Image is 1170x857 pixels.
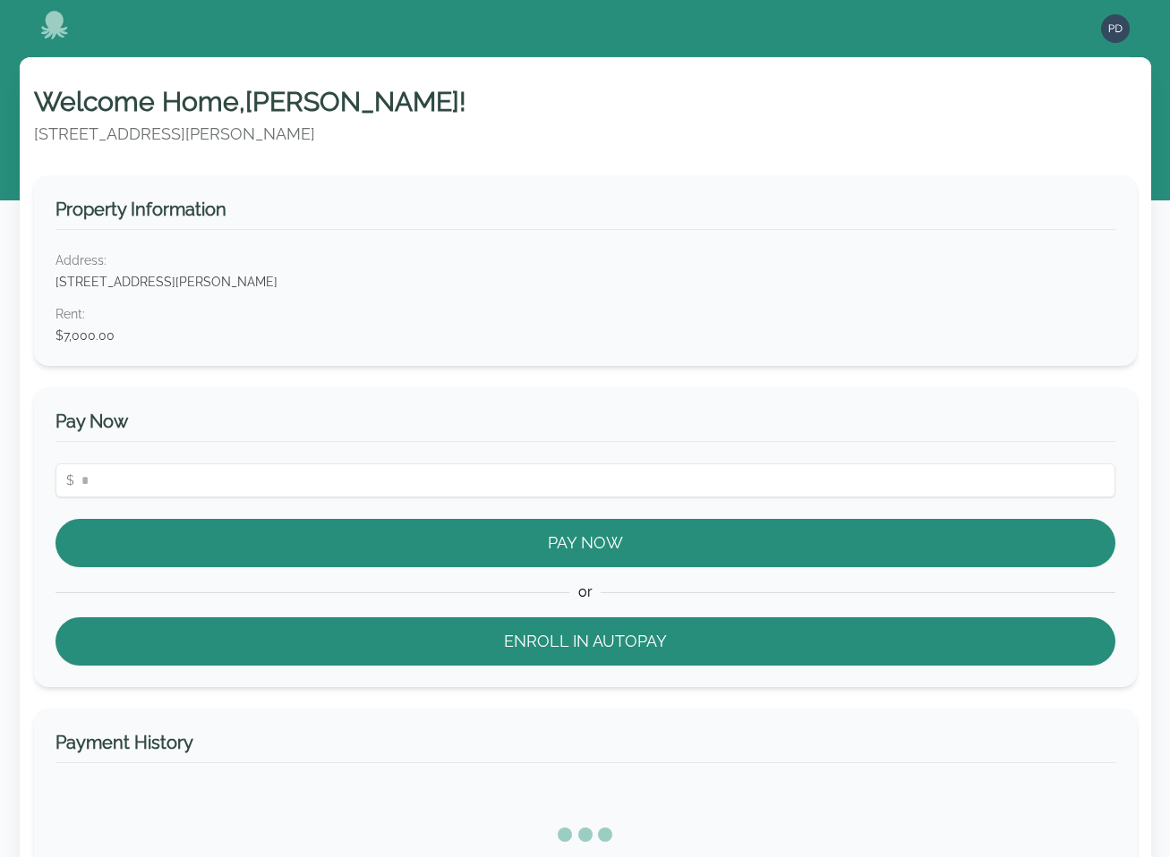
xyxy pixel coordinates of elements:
[34,86,1137,118] h1: Welcome Home, [PERSON_NAME] !
[56,519,1115,567] button: Pay Now
[34,122,1137,147] p: [STREET_ADDRESS][PERSON_NAME]
[56,251,1115,269] dt: Address:
[56,327,1115,344] dd: $7,000.00
[56,197,1115,230] h3: Property Information
[56,273,1115,291] dd: [STREET_ADDRESS][PERSON_NAME]
[569,581,601,603] span: or
[56,730,1115,763] h3: Payment History
[56,617,1115,666] button: Enroll in Autopay
[56,305,1115,323] dt: Rent :
[56,409,1115,442] h3: Pay Now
